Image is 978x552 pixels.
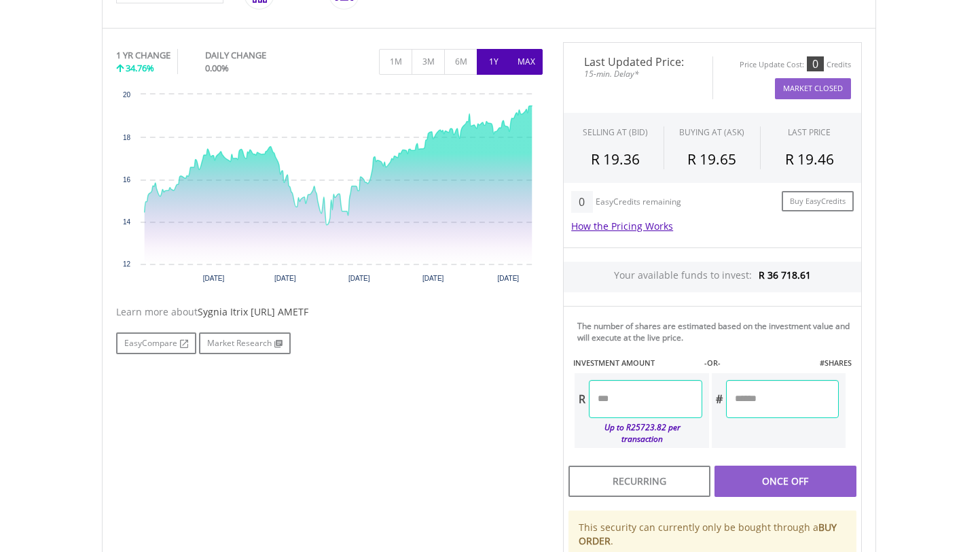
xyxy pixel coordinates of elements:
[679,126,744,138] span: BUYING AT (ASK)
[444,49,477,75] button: 6M
[198,305,308,318] span: Sygnia Itrix [URL] AMETF
[203,275,225,282] text: [DATE]
[596,197,681,209] div: EasyCredits remaining
[575,418,702,448] div: Up to R25723.82 per transaction
[577,320,856,343] div: The number of shares are estimated based on the investment value and will execute at the live price.
[123,91,131,99] text: 20
[379,49,412,75] button: 1M
[199,332,291,354] a: Market Research
[477,49,510,75] button: 1Y
[712,380,726,418] div: #
[820,358,852,368] label: #SHARES
[422,275,444,282] text: [DATE]
[740,60,804,70] div: Price Update Cost:
[827,60,851,70] div: Credits
[116,332,196,354] a: EasyCompare
[782,191,854,212] a: Buy EasyCredits
[205,62,229,74] span: 0.00%
[123,260,131,268] text: 12
[571,220,673,232] a: How the Pricing Works
[759,269,811,281] span: R 36 718.61
[574,67,702,80] span: 15-min. Delay*
[126,62,154,74] span: 34.76%
[116,88,543,292] div: Chart. Highcharts interactive chart.
[579,521,837,547] b: BUY ORDER
[412,49,445,75] button: 3M
[509,49,543,75] button: MAX
[571,191,592,213] div: 0
[574,56,702,67] span: Last Updated Price:
[788,126,831,138] div: LAST PRICE
[591,150,640,169] span: R 19.36
[116,305,543,319] div: Learn more about
[807,56,824,71] div: 0
[573,358,655,368] label: INVESTMENT AMOUNT
[116,88,543,292] svg: Interactive chart
[775,78,851,99] button: Market Closed
[123,134,131,141] text: 18
[583,126,648,138] div: SELLING AT (BID)
[687,150,736,169] span: R 19.65
[498,275,520,282] text: [DATE]
[564,262,861,292] div: Your available funds to invest:
[274,275,296,282] text: [DATE]
[205,49,312,62] div: DAILY CHANGE
[704,358,721,368] label: -OR-
[568,466,710,497] div: Recurring
[785,150,834,169] span: R 19.46
[123,218,131,226] text: 14
[714,466,856,497] div: Once Off
[123,176,131,184] text: 16
[348,275,370,282] text: [DATE]
[116,49,170,62] div: 1 YR CHANGE
[575,380,589,418] div: R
